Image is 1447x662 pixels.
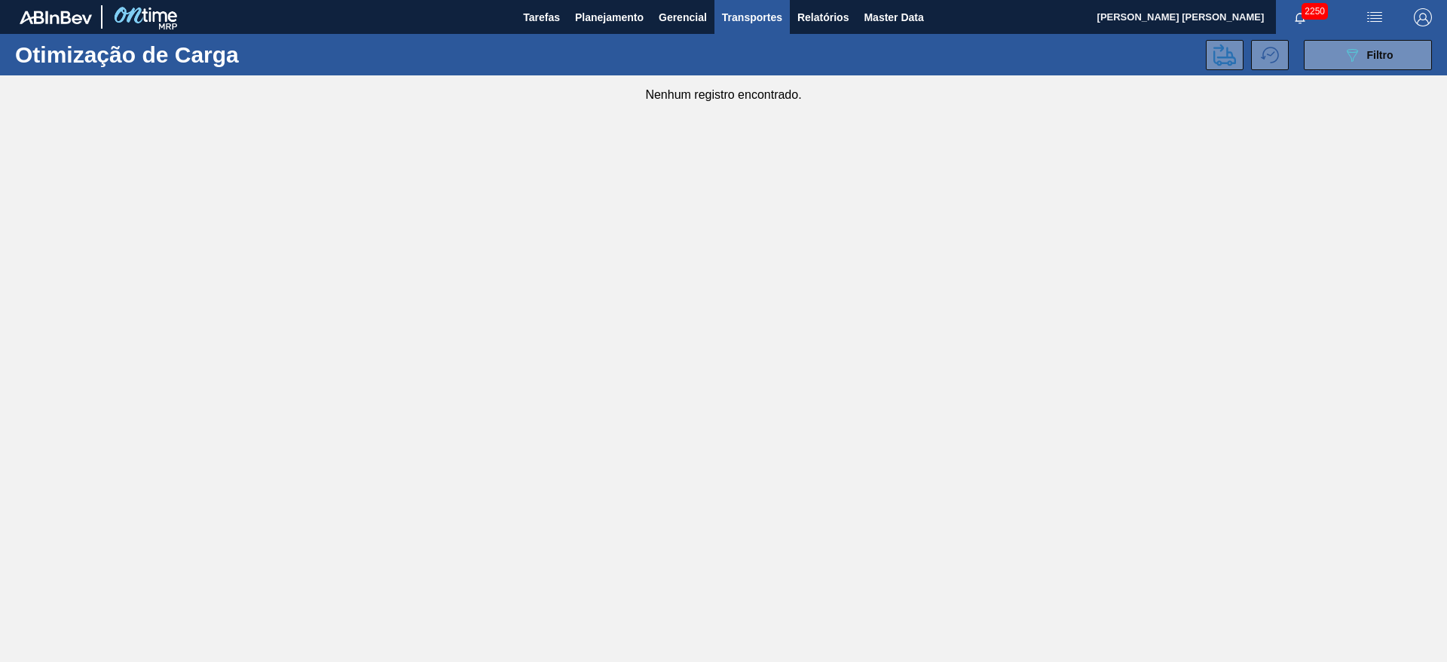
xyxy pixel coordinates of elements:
[645,88,801,102] div: Nenhum registro encontrado.
[722,8,782,26] span: Transportes
[1276,7,1324,28] button: Notificações
[15,46,289,63] h1: Otimização de Carga
[1304,40,1432,70] button: Filtro
[797,8,849,26] span: Relatórios
[659,8,707,26] span: Gerencial
[523,8,560,26] span: Tarefas
[1366,8,1384,26] img: userActions
[864,8,923,26] span: Master Data
[1206,40,1251,70] div: Enviar para Transportes
[1302,3,1328,20] span: 2250
[20,11,92,24] img: TNhmsLtSVTkK8tSr43FrP2fwEKptu5GPRR3wAAAABJRU5ErkJggg==
[1251,40,1296,70] div: Alterar para histórico
[1414,8,1432,26] img: Logout
[575,8,644,26] span: Planejamento
[1367,49,1393,61] span: Filtro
